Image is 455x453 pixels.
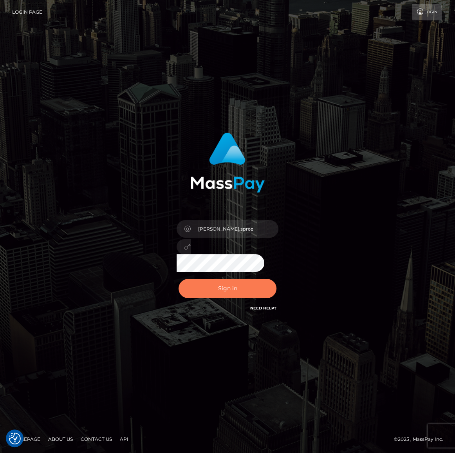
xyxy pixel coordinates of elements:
[9,433,21,444] img: Revisit consent button
[12,4,42,20] a: Login Page
[45,433,76,445] a: About Us
[412,4,442,20] a: Login
[394,435,449,444] div: © 2025 , MassPay Inc.
[179,279,276,298] button: Sign in
[78,433,115,445] a: Contact Us
[9,433,43,445] a: Homepage
[117,433,132,445] a: API
[191,220,278,238] input: Username...
[9,433,21,444] button: Consent Preferences
[190,133,265,193] img: MassPay Login
[250,306,276,311] a: Need Help?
